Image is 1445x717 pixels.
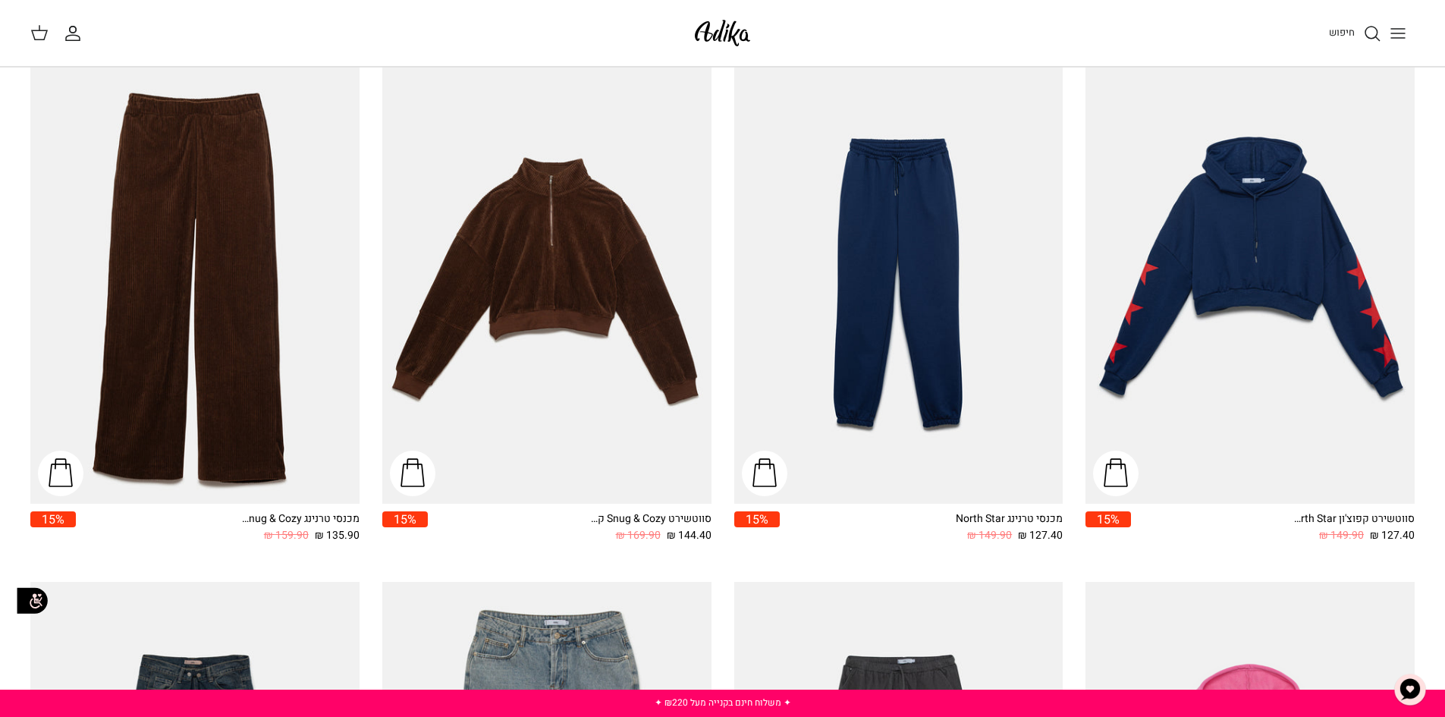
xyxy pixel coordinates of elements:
span: 127.40 ₪ [1018,527,1063,544]
span: 135.90 ₪ [315,527,360,544]
span: 169.90 ₪ [616,527,661,544]
a: מכנסי טרנינג Snug & Cozy גזרה משוחררת [30,65,360,504]
a: 15% [1085,511,1131,544]
span: 159.90 ₪ [264,527,309,544]
a: 15% [382,511,428,544]
span: 15% [734,511,780,527]
div: מכנסי טרנינג North Star [941,511,1063,527]
span: 15% [30,511,76,527]
span: 15% [382,511,428,527]
a: החשבון שלי [64,24,88,42]
div: סווטשירט Snug & Cozy קרופ [590,511,712,527]
a: מכנסי טרנינג North Star [734,65,1063,504]
a: חיפוש [1329,24,1381,42]
a: סווטשירט קפוצ'ון North Star אוברסייז [1085,65,1415,504]
span: 149.90 ₪ [1319,527,1364,544]
button: צ'אט [1387,667,1433,712]
span: 144.40 ₪ [667,527,712,544]
span: 127.40 ₪ [1370,527,1415,544]
div: סווטשירט קפוצ'ון North Star אוברסייז [1293,511,1415,527]
a: ✦ משלוח חינם בקנייה מעל ₪220 ✦ [655,696,791,709]
img: accessibility_icon02.svg [11,580,53,621]
a: סווטשירט Snug & Cozy קרופ 144.40 ₪ 169.90 ₪ [428,511,712,544]
button: Toggle menu [1381,17,1415,50]
div: מכנסי טרנינג Snug & Cozy גזרה משוחררת [238,511,360,527]
span: 15% [1085,511,1131,527]
a: 15% [734,511,780,544]
img: Adika IL [690,15,755,51]
a: סווטשירט Snug & Cozy קרופ [382,65,712,504]
span: חיפוש [1329,25,1355,39]
a: מכנסי טרנינג Snug & Cozy גזרה משוחררת 135.90 ₪ 159.90 ₪ [76,511,360,544]
a: מכנסי טרנינג North Star 127.40 ₪ 149.90 ₪ [780,511,1063,544]
span: 149.90 ₪ [967,527,1012,544]
a: 15% [30,511,76,544]
a: סווטשירט קפוצ'ון North Star אוברסייז 127.40 ₪ 149.90 ₪ [1131,511,1415,544]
